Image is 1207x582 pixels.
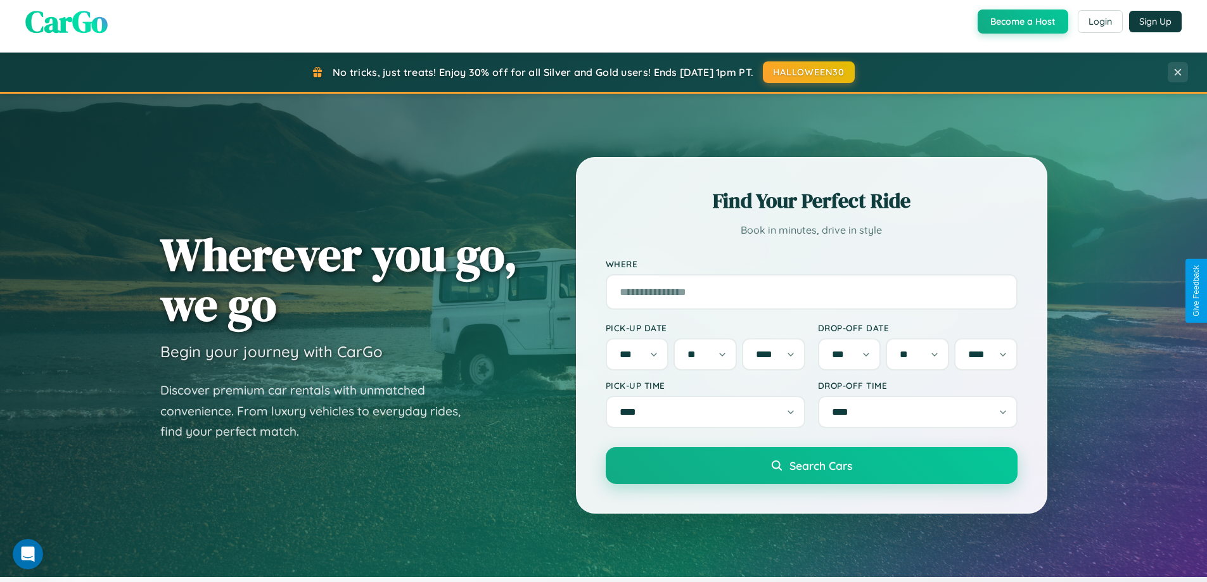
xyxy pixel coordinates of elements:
button: HALLOWEEN30 [763,61,855,83]
span: CarGo [25,1,108,42]
label: Drop-off Time [818,380,1018,391]
button: Search Cars [606,447,1018,484]
button: Sign Up [1129,11,1182,32]
h2: Find Your Perfect Ride [606,187,1018,215]
label: Pick-up Time [606,380,805,391]
label: Where [606,258,1018,269]
label: Drop-off Date [818,322,1018,333]
p: Discover premium car rentals with unmatched convenience. From luxury vehicles to everyday rides, ... [160,380,477,442]
span: No tricks, just treats! Enjoy 30% off for all Silver and Gold users! Ends [DATE] 1pm PT. [333,66,753,79]
label: Pick-up Date [606,322,805,333]
button: Login [1078,10,1123,33]
p: Book in minutes, drive in style [606,221,1018,239]
span: Search Cars [789,459,852,472]
h1: Wherever you go, we go [160,229,518,329]
h3: Begin your journey with CarGo [160,342,383,361]
button: Become a Host [978,9,1068,34]
iframe: Intercom live chat [13,539,43,569]
div: Give Feedback [1192,265,1201,317]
